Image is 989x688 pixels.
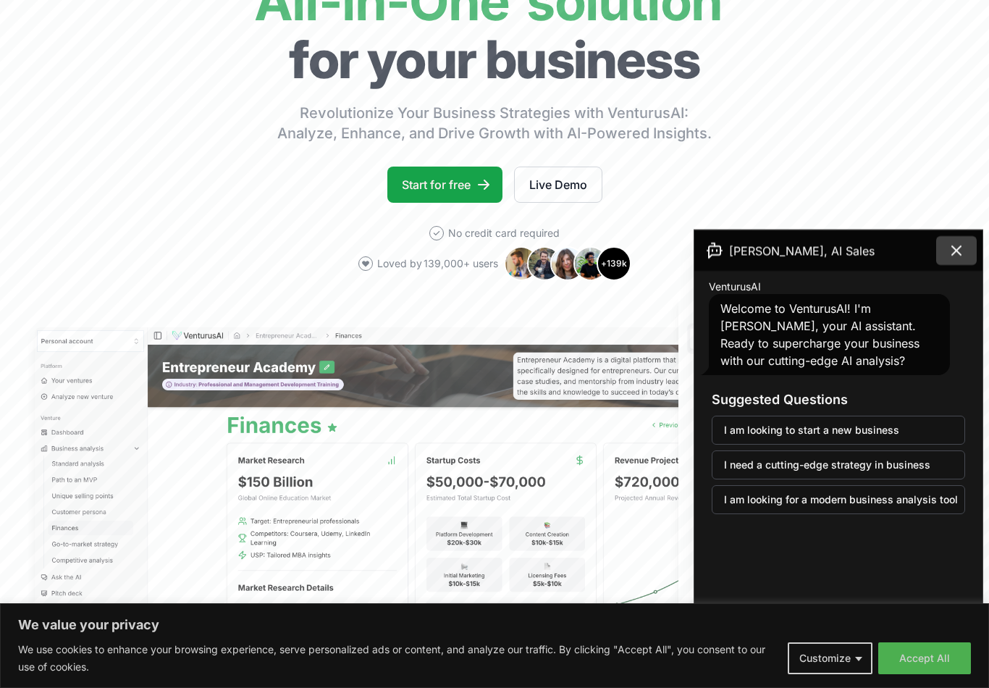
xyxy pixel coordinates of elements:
[550,246,585,281] img: Avatar 3
[788,642,872,674] button: Customize
[712,416,965,445] button: I am looking to start a new business
[504,246,539,281] img: Avatar 1
[720,301,919,368] span: Welcome to VenturusAI! I'm [PERSON_NAME], your AI assistant. Ready to supercharge your business w...
[527,246,562,281] img: Avatar 2
[573,246,608,281] img: Avatar 4
[18,616,971,634] p: We value your privacy
[514,167,602,203] a: Live Demo
[387,167,502,203] a: Start for free
[712,390,965,410] h3: Suggested Questions
[712,485,965,514] button: I am looking for a modern business analysis tool
[729,242,875,259] span: [PERSON_NAME], AI Sales
[18,641,777,676] p: We use cookies to enhance your browsing experience, serve personalized ads or content, and analyz...
[878,642,971,674] button: Accept All
[709,280,761,294] span: VenturusAI
[712,450,965,479] button: I need a cutting-edge strategy in business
